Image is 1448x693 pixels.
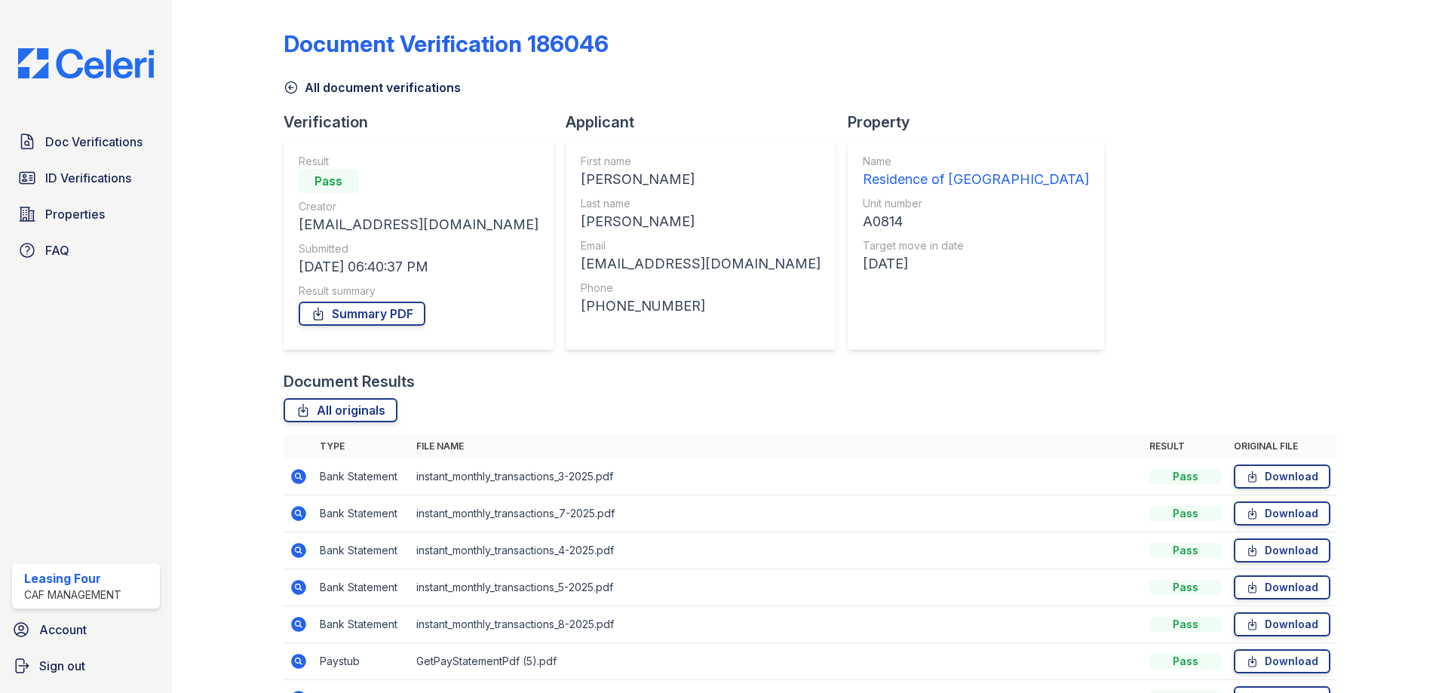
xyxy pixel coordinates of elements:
div: Pass [1149,506,1222,521]
div: Last name [581,196,821,211]
a: FAQ [12,235,160,265]
div: Name [863,154,1089,169]
a: Download [1234,501,1330,526]
div: First name [581,154,821,169]
td: instant_monthly_transactions_5-2025.pdf [410,569,1143,606]
div: Applicant [566,112,848,133]
th: Original file [1228,434,1336,458]
div: Leasing Four [24,569,121,587]
td: instant_monthly_transactions_4-2025.pdf [410,532,1143,569]
a: Properties [12,199,160,229]
div: [EMAIL_ADDRESS][DOMAIN_NAME] [581,253,821,274]
a: All originals [284,398,397,422]
th: Type [314,434,410,458]
div: Document Verification 186046 [284,30,609,57]
td: instant_monthly_transactions_3-2025.pdf [410,458,1143,495]
a: Download [1234,575,1330,599]
a: Download [1234,649,1330,673]
div: Verification [284,112,566,133]
a: Account [6,615,166,645]
td: Bank Statement [314,606,410,643]
a: Sign out [6,651,166,681]
div: A0814 [863,211,1089,232]
td: instant_monthly_transactions_8-2025.pdf [410,606,1143,643]
div: [DATE] [863,253,1089,274]
td: Bank Statement [314,458,410,495]
div: Target move in date [863,238,1089,253]
a: Doc Verifications [12,127,160,157]
td: Paystub [314,643,410,680]
th: Result [1143,434,1228,458]
div: [DATE] 06:40:37 PM [299,256,538,278]
a: Download [1234,612,1330,636]
th: File name [410,434,1143,458]
a: Name Residence of [GEOGRAPHIC_DATA] [863,154,1089,190]
span: ID Verifications [45,169,131,187]
a: Summary PDF [299,302,425,326]
div: Result [299,154,538,169]
div: CAF Management [24,587,121,603]
div: Document Results [284,371,415,392]
div: Pass [1149,580,1222,595]
div: Residence of [GEOGRAPHIC_DATA] [863,169,1089,190]
div: [PHONE_NUMBER] [581,296,821,317]
div: Submitted [299,241,538,256]
td: instant_monthly_transactions_7-2025.pdf [410,495,1143,532]
div: Creator [299,199,538,214]
div: Pass [1149,654,1222,669]
div: Pass [1149,469,1222,484]
a: Download [1234,538,1330,563]
span: Sign out [39,657,85,675]
span: FAQ [45,241,69,259]
div: [EMAIL_ADDRESS][DOMAIN_NAME] [299,214,538,235]
span: Properties [45,205,105,223]
a: All document verifications [284,78,461,97]
div: Result summary [299,284,538,299]
div: Pass [1149,617,1222,632]
div: Email [581,238,821,253]
div: Property [848,112,1116,133]
div: [PERSON_NAME] [581,169,821,190]
a: ID Verifications [12,163,160,193]
div: [PERSON_NAME] [581,211,821,232]
div: Phone [581,281,821,296]
div: Unit number [863,196,1089,211]
td: GetPayStatementPdf (5).pdf [410,643,1143,680]
span: Doc Verifications [45,133,143,151]
a: Download [1234,465,1330,489]
td: Bank Statement [314,532,410,569]
span: Account [39,621,87,639]
div: Pass [1149,543,1222,558]
img: CE_Logo_Blue-a8612792a0a2168367f1c8372b55b34899dd931a85d93a1a3d3e32e68fde9ad4.png [6,48,166,78]
td: Bank Statement [314,569,410,606]
td: Bank Statement [314,495,410,532]
div: Pass [299,169,359,193]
